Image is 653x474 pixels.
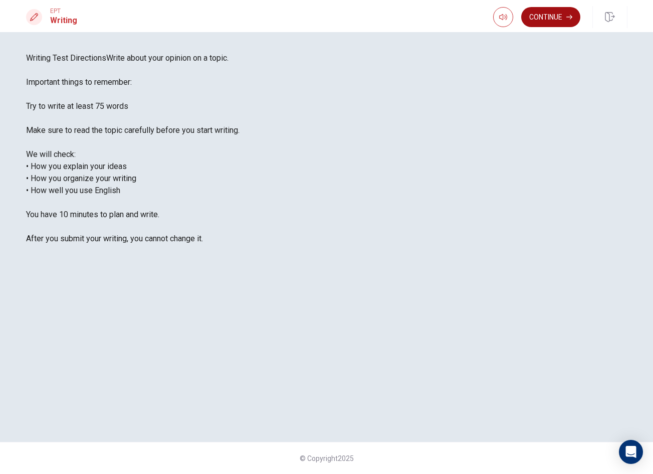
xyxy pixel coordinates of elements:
[521,7,580,27] button: Continue
[50,15,77,27] h1: Writing
[50,8,77,15] span: EPT
[26,53,106,63] span: Writing Test Directions
[300,454,354,462] span: © Copyright 2025
[26,53,240,243] span: Write about your opinion on a topic. Important things to remember: Try to write at least 75 words...
[619,440,643,464] div: Open Intercom Messenger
